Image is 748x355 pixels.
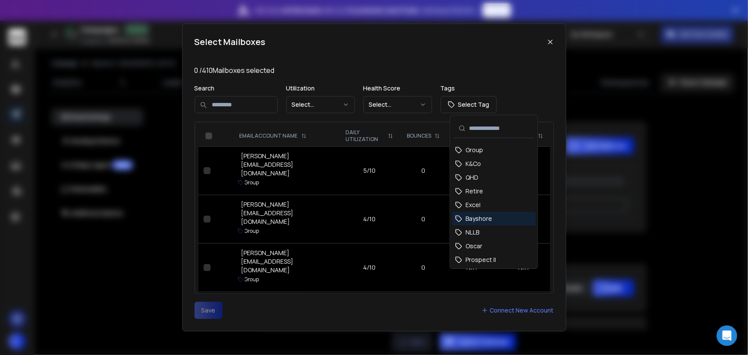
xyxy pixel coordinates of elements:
span: Prospect II [466,256,496,264]
p: Search [195,84,278,93]
button: Select Tag [441,96,497,113]
div: Open Intercom Messenger [717,325,737,346]
button: Select... [286,96,355,113]
button: Select... [363,96,432,113]
p: Health Score [363,84,432,93]
span: Bayshore [466,214,492,223]
p: Tags [441,84,497,93]
p: 0 / 410 Mailboxes selected [195,65,554,75]
span: QHD [466,173,478,182]
span: Group [466,146,483,154]
span: K&Co [466,159,481,168]
span: Retire [466,187,483,196]
p: Utilization [286,84,355,93]
span: Excel [466,201,481,209]
span: Oscar [466,242,482,250]
span: NLLB [466,228,479,237]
